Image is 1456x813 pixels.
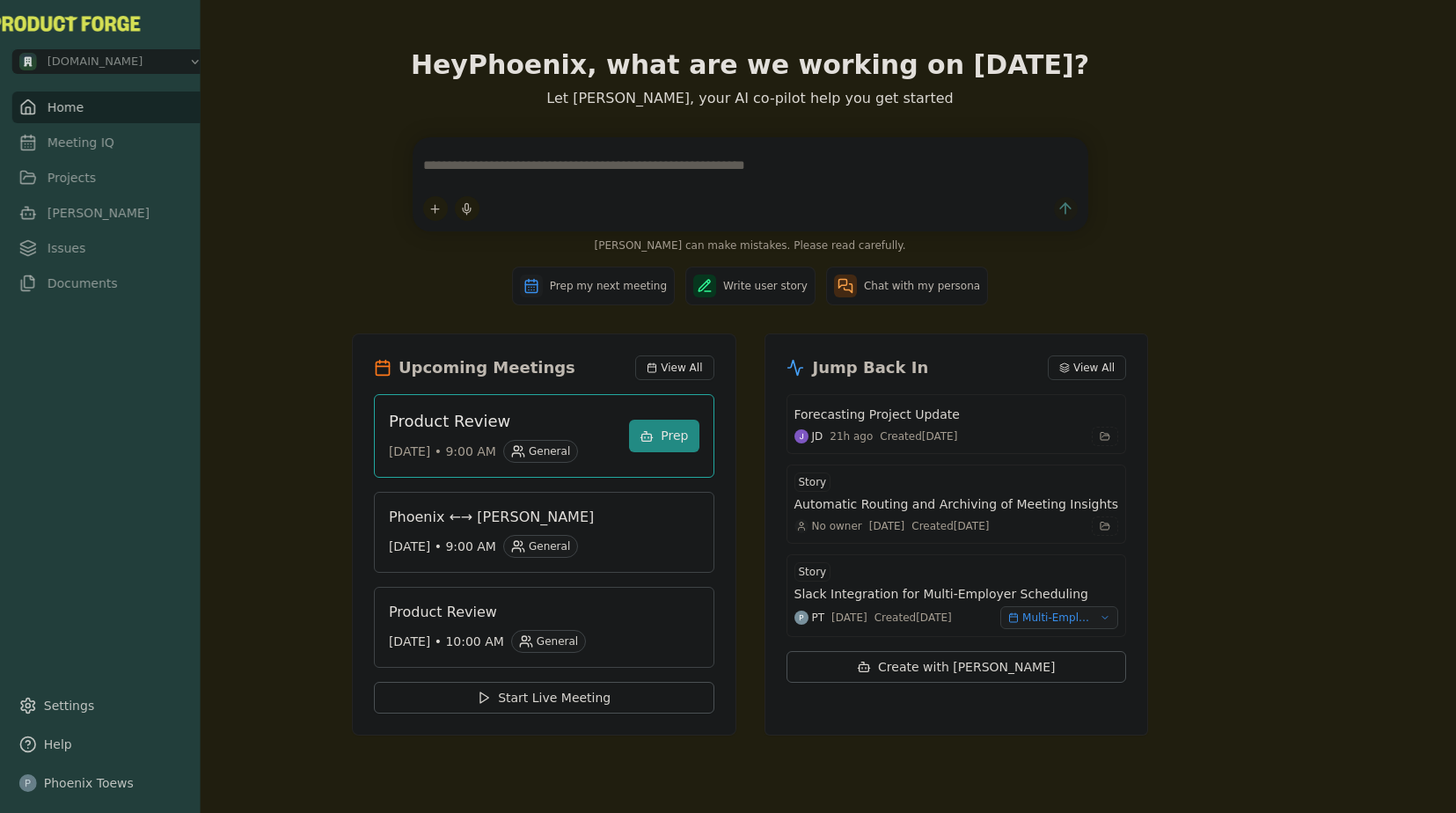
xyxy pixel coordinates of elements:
div: [DATE] • 9:00 AM [389,440,615,463]
span: View All [1073,361,1115,375]
div: [DATE] • 9:00 AM [389,535,685,558]
span: methodic.work [48,54,143,70]
div: Created [DATE] [874,611,952,625]
span: Start Live Meeting [498,689,611,707]
button: Help [12,729,209,760]
span: [PERSON_NAME] can make mistakes. Please read carefully. [413,238,1088,253]
h3: Phoenix ←→ [PERSON_NAME] [389,507,685,528]
span: Multi-Employer Scheduling Integration [1022,611,1093,625]
span: Prep [661,427,688,445]
h3: Automatic Routing and Archiving of Meeting Insights [794,495,1119,513]
div: General [503,535,578,558]
img: Phoenix Toews [794,611,808,625]
div: Story [794,562,831,582]
span: PT [812,611,825,625]
a: Projects [12,162,209,194]
h3: Product Review [389,409,615,433]
a: [PERSON_NAME] [12,197,209,229]
button: Multi-Employer Scheduling Integration [1000,606,1118,629]
h3: Product Review [389,602,685,623]
span: View All [661,361,702,375]
div: General [511,630,586,653]
button: Open organization switcher [12,49,209,74]
a: Product Review[DATE] • 10:00 AMGeneral [374,587,714,668]
h3: Slack Integration for Multi-Employer Scheduling [794,585,1088,603]
div: 21h ago [830,429,873,443]
a: Home [12,92,209,123]
button: Prep my next meeting [512,267,675,305]
span: Chat with my persona [864,279,980,293]
button: Send message [1054,197,1078,221]
a: Documents [12,267,209,299]
button: Phoenix Toews [12,767,209,799]
div: General [503,440,578,463]
span: Create with [PERSON_NAME] [878,658,1055,676]
button: Chat with my persona [826,267,988,305]
img: Joe DeJulio [794,429,808,443]
div: [DATE] • 10:00 AM [389,630,685,653]
span: JD [812,429,823,443]
a: Product Review[DATE] • 9:00 AMGeneralPrep [374,394,714,478]
span: No owner [812,519,862,533]
button: Start Live Meeting [374,682,714,714]
div: [DATE] [869,519,905,533]
button: Add content to chat [423,196,448,221]
div: [DATE] [831,611,867,625]
button: View All [635,355,713,380]
button: Create with [PERSON_NAME] [787,651,1127,683]
div: Created [DATE] [911,519,989,533]
a: Phoenix ←→ [PERSON_NAME][DATE] • 9:00 AMGeneral [374,492,714,573]
button: View All [1048,355,1126,380]
img: methodic.work [19,53,37,70]
button: Start dictation [455,196,479,221]
h3: Forecasting Project Update [794,406,960,423]
div: Story [794,472,831,492]
div: Created [DATE] [880,429,957,443]
p: Let [PERSON_NAME], your AI co-pilot help you get started [352,88,1148,109]
a: Meeting IQ [12,127,209,158]
h1: Hey Phoenix , what are we working on [DATE]? [352,49,1148,81]
span: Write user story [723,279,808,293]
a: Settings [12,690,209,721]
a: Issues [12,232,209,264]
button: Write user story [685,267,816,305]
h2: Upcoming Meetings [399,355,575,380]
img: profile [19,774,37,792]
span: Prep my next meeting [550,279,667,293]
h2: Jump Back In [813,355,929,380]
